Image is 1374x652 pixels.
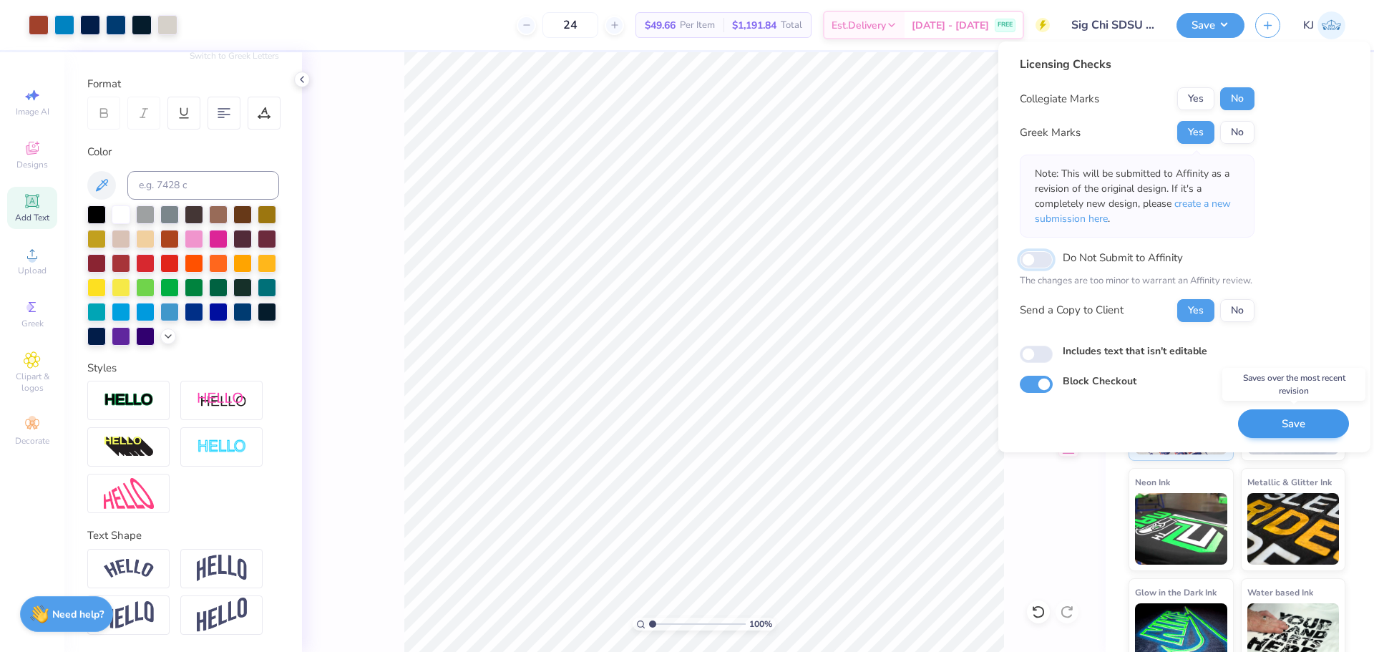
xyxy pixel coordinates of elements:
[15,435,49,447] span: Decorate
[1063,374,1136,389] label: Block Checkout
[104,601,154,629] img: Flag
[1247,475,1332,490] span: Metallic & Glitter Ink
[87,360,279,376] div: Styles
[1020,302,1124,318] div: Send a Copy to Client
[1177,299,1214,322] button: Yes
[104,392,154,409] img: Stroke
[1020,125,1081,141] div: Greek Marks
[197,391,247,409] img: Shadow
[197,555,247,582] img: Arch
[998,20,1013,30] span: FREE
[104,436,154,459] img: 3d Illusion
[680,18,715,33] span: Per Item
[104,559,154,578] img: Arc
[15,212,49,223] span: Add Text
[1135,585,1217,600] span: Glow in the Dark Ink
[87,527,279,544] div: Text Shape
[542,12,598,38] input: – –
[1177,87,1214,110] button: Yes
[781,18,802,33] span: Total
[1020,56,1254,73] div: Licensing Checks
[16,159,48,170] span: Designs
[197,439,247,455] img: Negative Space
[1303,17,1314,34] span: KJ
[87,76,281,92] div: Format
[1220,87,1254,110] button: No
[1135,493,1227,565] img: Neon Ink
[1220,121,1254,144] button: No
[912,18,989,33] span: [DATE] - [DATE]
[87,144,279,160] div: Color
[1035,166,1239,226] p: Note: This will be submitted to Affinity as a revision of the original design. If it's a complete...
[1176,13,1244,38] button: Save
[190,50,279,62] button: Switch to Greek Letters
[1238,409,1349,439] button: Save
[1135,475,1170,490] span: Neon Ink
[1061,11,1166,39] input: Untitled Design
[1020,274,1254,288] p: The changes are too minor to warrant an Affinity review.
[1220,299,1254,322] button: No
[1063,248,1183,267] label: Do Not Submit to Affinity
[127,171,279,200] input: e.g. 7428 c
[52,608,104,621] strong: Need help?
[1222,368,1365,401] div: Saves over the most recent revision
[7,371,57,394] span: Clipart & logos
[16,106,49,117] span: Image AI
[1247,585,1313,600] span: Water based Ink
[1020,91,1099,107] div: Collegiate Marks
[1303,11,1345,39] a: KJ
[104,478,154,509] img: Free Distort
[1177,121,1214,144] button: Yes
[645,18,676,33] span: $49.66
[1063,344,1207,359] label: Includes text that isn't editable
[1317,11,1345,39] img: Kendra Jingco
[18,265,47,276] span: Upload
[1247,493,1340,565] img: Metallic & Glitter Ink
[197,598,247,633] img: Rise
[832,18,886,33] span: Est. Delivery
[21,318,44,329] span: Greek
[749,618,772,631] span: 100 %
[732,18,776,33] span: $1,191.84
